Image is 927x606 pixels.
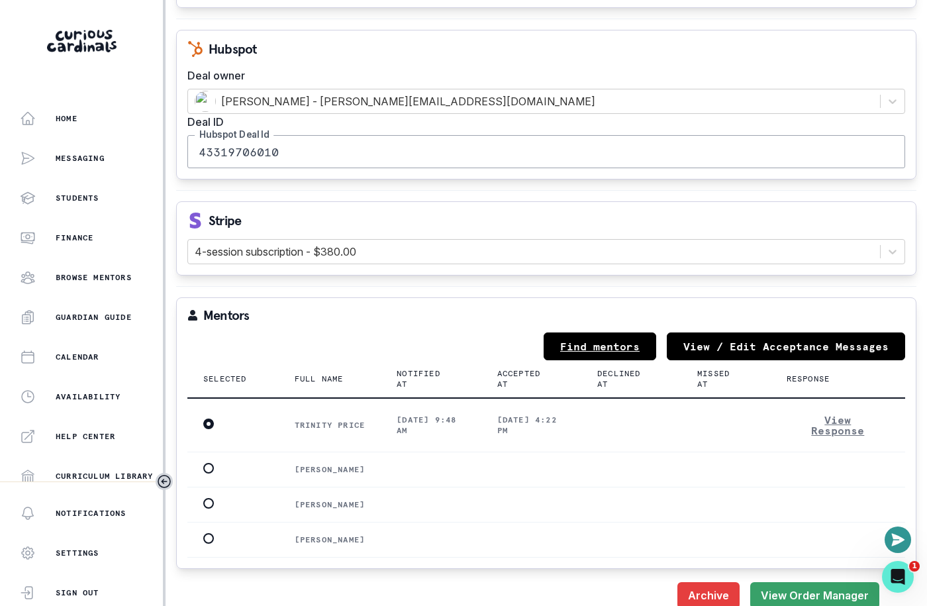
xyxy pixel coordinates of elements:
[909,561,920,572] span: 1
[47,30,117,52] img: Curious Cardinals Logo
[295,420,366,430] p: Trinity Price
[56,587,99,598] p: Sign Out
[295,499,366,510] p: [PERSON_NAME]
[56,431,115,442] p: Help Center
[209,214,241,227] p: Stripe
[56,272,132,283] p: Browse Mentors
[544,332,656,360] a: Find mentors
[56,471,154,481] p: Curriculum Library
[56,508,126,519] p: Notifications
[156,473,173,490] button: Toggle sidebar
[667,332,905,360] button: View / Edit Acceptance Messages
[787,409,889,441] button: View Response
[209,42,256,56] p: Hubspot
[56,548,99,558] p: Settings
[56,391,121,402] p: Availability
[203,374,247,384] p: Selected
[295,464,366,475] p: [PERSON_NAME]
[397,368,449,389] p: Notified at
[885,527,911,553] button: Open or close messaging widget
[195,91,873,112] div: [PERSON_NAME] - [PERSON_NAME][EMAIL_ADDRESS][DOMAIN_NAME]
[882,561,914,593] iframe: Intercom live chat
[56,312,132,323] p: Guardian Guide
[56,153,105,164] p: Messaging
[787,374,830,384] p: Response
[597,368,650,389] p: Declined at
[203,309,249,322] p: Mentors
[56,352,99,362] p: Calendar
[497,368,550,389] p: Accepted at
[295,374,344,384] p: Full name
[295,534,366,545] p: [PERSON_NAME]
[56,232,93,243] p: Finance
[397,415,465,436] p: [DATE] 9:48 am
[56,193,99,203] p: Students
[497,415,565,436] p: [DATE] 4:22 pm
[56,113,77,124] p: Home
[187,114,897,130] label: Deal ID
[697,368,739,389] p: Missed at
[187,68,897,83] label: Deal owner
